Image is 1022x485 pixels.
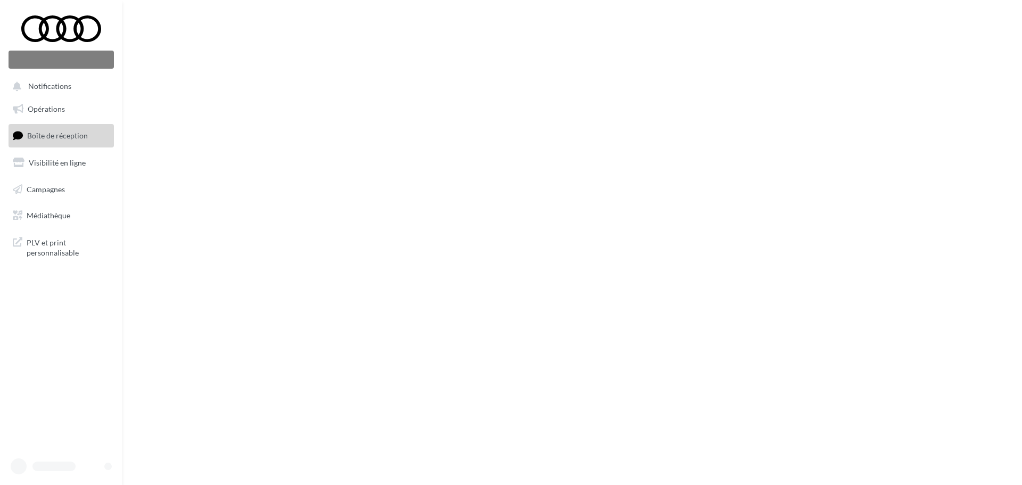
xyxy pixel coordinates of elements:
a: Campagnes [6,178,116,201]
div: Nouvelle campagne [9,51,114,69]
span: Notifications [28,82,71,91]
span: Visibilité en ligne [29,158,86,167]
a: PLV et print personnalisable [6,231,116,262]
a: Visibilité en ligne [6,152,116,174]
a: Opérations [6,98,116,120]
span: Opérations [28,104,65,113]
span: Médiathèque [27,211,70,220]
a: Médiathèque [6,204,116,227]
span: Campagnes [27,184,65,193]
span: Boîte de réception [27,131,88,140]
a: Boîte de réception [6,124,116,147]
span: PLV et print personnalisable [27,235,110,258]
